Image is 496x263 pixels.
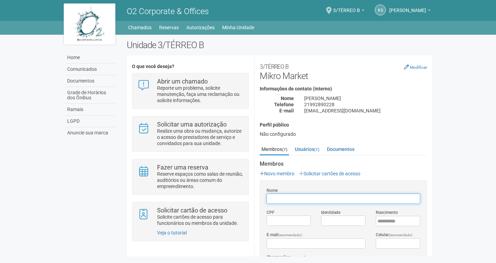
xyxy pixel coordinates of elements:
a: Grade de Horários dos Ônibus [65,87,116,104]
a: LGPD [65,116,116,127]
span: (recomendado) [278,233,302,237]
a: Ramais [65,104,116,116]
small: (1) [314,147,319,152]
a: Solicitar cartão de acesso Solicite cartões de acesso para funcionários ou membros da unidade. [137,207,243,226]
div: 21992890228 [299,101,432,108]
a: Documentos [325,144,356,154]
div: [PERSON_NAME] [299,95,432,101]
h4: Perfil público [260,122,427,128]
a: Fazer uma reserva Reserve espaços como salas de reunião, auditórios ou áreas comum do empreendime... [137,164,243,189]
strong: Solicitar cartão de acesso [157,207,227,214]
p: Solicite cartões de acesso para funcionários ou membros da unidade. [157,214,244,226]
span: Karen Santos Bezerra [389,1,426,13]
a: Documentos [65,75,116,87]
a: Minha Unidade [222,23,254,32]
strong: Telefone [274,102,294,107]
a: Anuncie sua marca [65,127,116,139]
label: Identidade [321,209,340,216]
a: KS [375,4,386,15]
strong: Fazer uma reserva [157,164,208,171]
p: Reserve espaços como salas de reunião, auditórios ou áreas comum do empreendimento. [157,171,244,189]
a: Solicitar cartões de acesso [299,171,360,176]
label: E-mail [267,232,302,238]
a: Membros(7) [260,144,289,155]
label: CPF [267,209,275,216]
small: 3/TÉRREO B [260,63,289,70]
a: Novo membro [260,171,294,176]
small: Modificar [410,65,427,70]
label: Nascimento [376,209,398,216]
p: Reporte um problema, solicite manutenção, faça uma reclamação ou solicite informações. [157,85,244,103]
span: (opcional) [290,255,306,259]
small: (7) [282,147,287,152]
strong: Abrir um chamado [157,78,208,85]
strong: Nome [281,96,294,101]
a: Abrir um chamado Reporte um problema, solicite manutenção, faça uma reclamação ou solicite inform... [137,78,243,103]
a: Modificar [404,64,427,70]
span: O2 Corporate & Offices [127,7,209,16]
div: Não configurado [260,131,427,137]
h4: O que você deseja? [132,64,249,69]
h2: Unidade 3/TÉRREO B [127,40,432,50]
strong: E-mail [279,108,294,113]
span: 3/TÉRREO B [333,1,360,13]
a: Comunicados [65,64,116,75]
label: Nome [267,187,278,194]
strong: Solicitar uma autorização [157,121,227,128]
h2: Mikro Market [260,61,427,81]
img: logo.jpg [64,3,115,45]
a: 3/TÉRREO B [333,9,364,14]
h4: Informações de contato (interno) [260,86,427,91]
label: Observações [267,254,306,261]
a: Reservas [159,23,179,32]
a: Chamados [128,23,152,32]
label: Celular [376,232,413,238]
a: [PERSON_NAME] [389,9,431,14]
a: Home [65,52,116,64]
a: Autorizações [186,23,215,32]
a: Veja o tutorial [157,230,187,235]
p: Realize uma obra ou mudança, autorize o acesso de prestadores de serviço e convidados para sua un... [157,128,244,146]
a: Usuários(1) [293,144,321,154]
span: (recomendado) [389,233,413,237]
a: Solicitar uma autorização Realize uma obra ou mudança, autorize o acesso de prestadores de serviç... [137,121,243,146]
div: [EMAIL_ADDRESS][DOMAIN_NAME] [299,108,432,114]
strong: Membros [260,161,427,167]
